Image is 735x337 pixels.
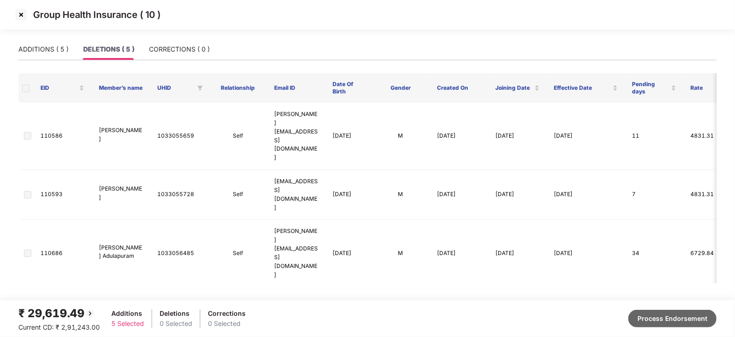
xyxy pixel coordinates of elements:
[267,103,325,170] td: [PERSON_NAME][EMAIL_ADDRESS][DOMAIN_NAME]
[325,103,371,170] td: [DATE]
[33,103,92,170] td: 110586
[488,73,547,103] th: Joining Date
[83,44,134,54] div: DELETIONS ( 5 )
[554,84,611,92] span: Effective Date
[325,170,371,220] td: [DATE]
[157,84,194,92] span: UHID
[267,170,325,220] td: [EMAIL_ADDRESS][DOMAIN_NAME]
[14,7,29,22] img: svg+xml;base64,PHN2ZyBpZD0iQ3Jvc3MtMzJ4MzIiIHhtbG5zPSJodHRwOi8vd3d3LnczLm9yZy8yMDAwL3N2ZyIgd2lkdG...
[371,220,430,287] td: M
[430,170,488,220] td: [DATE]
[99,244,143,261] p: [PERSON_NAME] Adulapuram
[40,84,77,92] span: EID
[496,84,533,92] span: Joining Date
[371,103,430,170] td: M
[208,73,267,103] th: Relationship
[149,44,210,54] div: CORRECTIONS ( 0 )
[547,73,625,103] th: Effective Date
[99,185,143,202] p: [PERSON_NAME]
[195,82,205,93] span: filter
[208,319,246,329] div: 0 Selected
[547,170,625,220] td: [DATE]
[267,73,325,103] th: Email ID
[267,220,325,287] td: [PERSON_NAME][EMAIL_ADDRESS][DOMAIN_NAME]
[625,170,683,220] td: 7
[488,170,547,220] td: [DATE]
[111,308,144,319] div: Additions
[99,126,143,144] p: [PERSON_NAME]
[160,308,192,319] div: Deletions
[33,9,161,20] p: Group Health Insurance ( 10 )
[33,220,92,287] td: 110686
[628,310,717,327] button: Process Endorsement
[208,308,246,319] div: Corrections
[18,305,100,322] div: ₹ 29,619.49
[488,220,547,287] td: [DATE]
[18,323,100,331] span: Current CD: ₹ 2,91,243.00
[371,170,430,220] td: M
[18,44,69,54] div: ADDITIONS ( 5 )
[547,103,625,170] td: [DATE]
[325,73,371,103] th: Date Of Birth
[208,220,267,287] td: Self
[430,220,488,287] td: [DATE]
[208,170,267,220] td: Self
[150,170,208,220] td: 1033055728
[430,103,488,170] td: [DATE]
[547,220,625,287] td: [DATE]
[111,319,144,329] div: 5 Selected
[625,73,683,103] th: Pending days
[430,73,488,103] th: Created On
[160,319,192,329] div: 0 Selected
[371,73,430,103] th: Gender
[150,103,208,170] td: 1033055659
[197,85,203,91] span: filter
[625,103,683,170] td: 11
[325,220,371,287] td: [DATE]
[92,73,150,103] th: Member’s name
[150,220,208,287] td: 1033056485
[33,170,92,220] td: 110593
[625,220,683,287] td: 34
[33,73,92,103] th: EID
[488,103,547,170] td: [DATE]
[208,103,267,170] td: Self
[85,308,96,319] img: svg+xml;base64,PHN2ZyBpZD0iQmFjay0yMHgyMCIgeG1sbnM9Imh0dHA6Ly93d3cudzMub3JnLzIwMDAvc3ZnIiB3aWR0aD...
[632,81,669,95] span: Pending days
